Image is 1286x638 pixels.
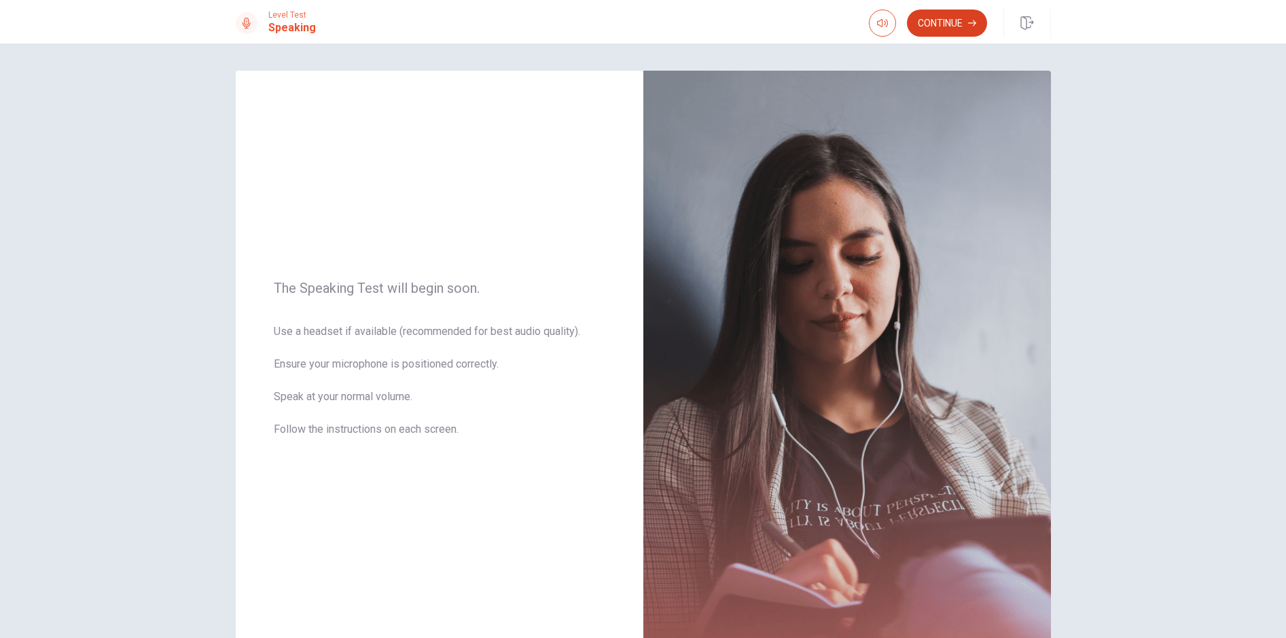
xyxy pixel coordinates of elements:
[274,323,605,454] span: Use a headset if available (recommended for best audio quality). Ensure your microphone is positi...
[907,10,987,37] button: Continue
[274,280,605,296] span: The Speaking Test will begin soon.
[268,20,316,36] h1: Speaking
[268,10,316,20] span: Level Test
